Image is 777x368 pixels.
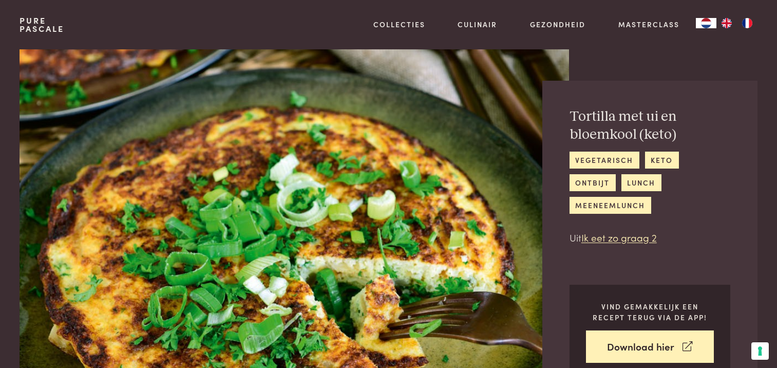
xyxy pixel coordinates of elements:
[20,16,64,33] a: PurePascale
[645,152,679,169] a: keto
[586,301,714,322] p: Vind gemakkelijk een recept terug via de app!
[621,174,661,191] a: lunch
[696,18,716,28] div: Language
[570,174,616,191] a: ontbijt
[751,342,769,360] button: Uw voorkeuren voor toestemming voor trackingtechnologieën
[570,197,651,214] a: meeneemlunch
[530,19,585,30] a: Gezondheid
[716,18,737,28] a: EN
[716,18,757,28] ul: Language list
[696,18,716,28] a: NL
[696,18,757,28] aside: Language selected: Nederlands
[373,19,425,30] a: Collecties
[458,19,497,30] a: Culinair
[570,230,730,245] p: Uit
[618,19,679,30] a: Masterclass
[586,330,714,363] a: Download hier
[570,108,730,143] h2: Tortilla met ui en bloemkool (keto)
[737,18,757,28] a: FR
[581,230,657,244] a: Ik eet zo graag 2
[570,152,639,169] a: vegetarisch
